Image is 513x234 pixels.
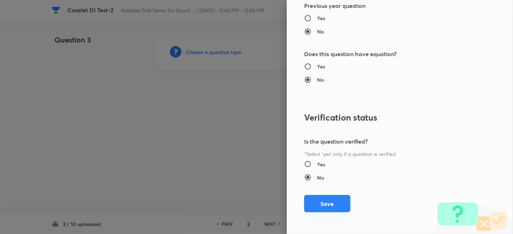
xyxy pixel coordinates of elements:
h3: Verification status [304,112,472,123]
button: Save [304,195,350,212]
h6: Yes [317,63,325,70]
h6: No [317,174,324,181]
h6: No [317,76,324,84]
p: *Select 'yes' only if a question is verified [304,150,472,158]
h5: Is the question verified? [304,137,472,146]
h6: No [317,28,324,35]
h5: Previous year question [304,1,472,10]
h6: Yes [317,161,325,168]
h5: Does this question have equation? [304,50,472,58]
h6: Yes [317,14,325,22]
